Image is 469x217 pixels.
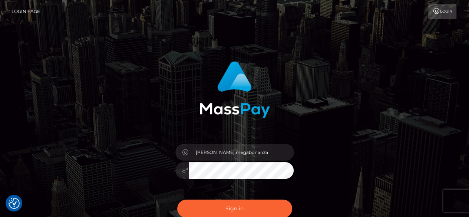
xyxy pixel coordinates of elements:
[11,4,40,19] a: Login Page
[428,4,456,19] a: Login
[9,198,20,209] img: Revisit consent button
[9,198,20,209] button: Consent Preferences
[199,61,270,118] img: MassPay Login
[189,144,294,161] input: Username...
